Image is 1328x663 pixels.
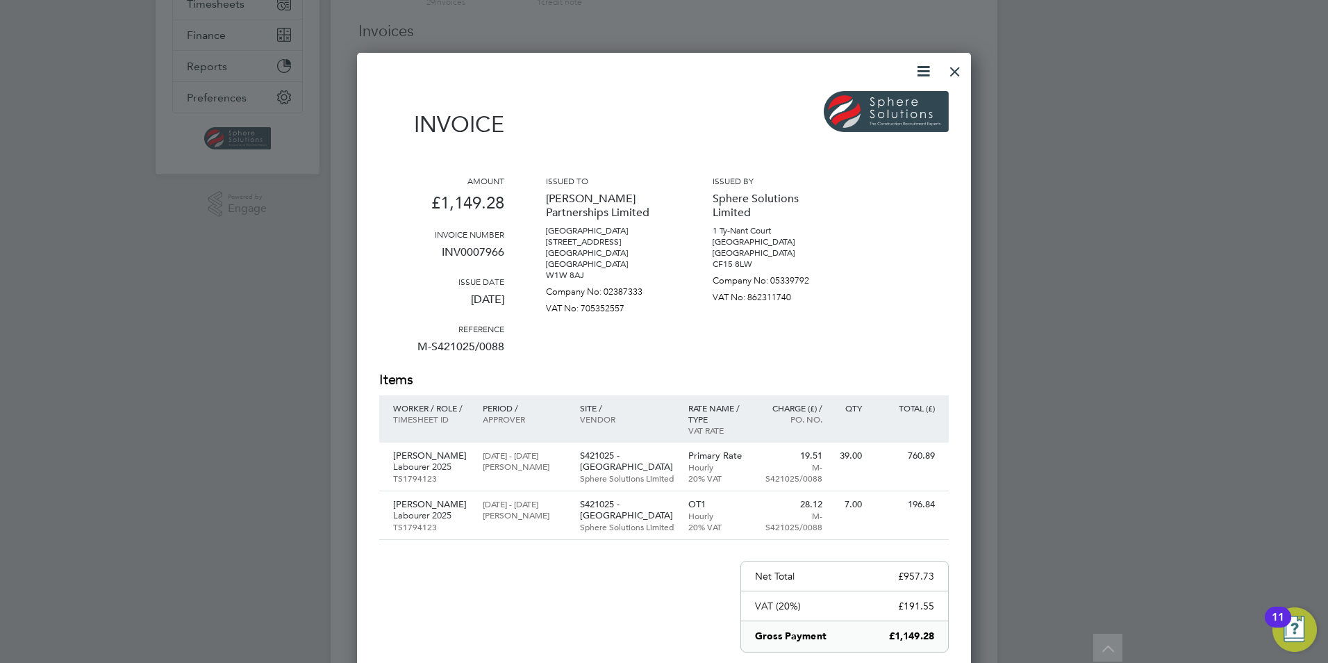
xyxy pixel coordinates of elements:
[762,510,822,532] p: M-S421025/0088
[379,229,504,240] h3: Invoice number
[546,236,671,247] p: [STREET_ADDRESS]
[546,186,671,225] p: [PERSON_NAME] Partnerships Limited
[393,510,469,521] p: Labourer 2025
[688,473,749,484] p: 20% VAT
[483,498,565,509] p: [DATE] - [DATE]
[483,414,565,425] p: Approver
[483,509,565,521] p: [PERSON_NAME]
[379,175,504,186] h3: Amount
[379,287,504,323] p: [DATE]
[688,450,749,461] p: Primary Rate
[393,473,469,484] p: TS1794123
[546,247,671,259] p: [GEOGRAPHIC_DATA]
[379,240,504,276] p: INV0007966
[379,186,504,229] p: £1,149.28
[580,450,674,473] p: S421025 - [GEOGRAPHIC_DATA]
[688,499,749,510] p: OT1
[755,570,795,582] p: Net Total
[379,334,504,370] p: M-S421025/0088
[580,402,674,414] p: Site /
[379,370,949,390] h2: Items
[688,521,749,532] p: 20% VAT
[580,473,674,484] p: Sphere Solutions Limited
[546,259,671,270] p: [GEOGRAPHIC_DATA]
[483,450,565,461] p: [DATE] - [DATE]
[688,510,749,521] p: Hourly
[546,175,671,186] h3: Issued to
[393,450,469,461] p: [PERSON_NAME]
[688,425,749,436] p: VAT rate
[836,450,862,461] p: 39.00
[713,236,838,247] p: [GEOGRAPHIC_DATA]
[898,600,934,612] p: £191.55
[483,402,565,414] p: Period /
[762,499,822,510] p: 28.12
[379,323,504,334] h3: Reference
[393,414,469,425] p: Timesheet ID
[393,402,469,414] p: Worker / Role /
[713,225,838,236] p: 1 Ty-Nant Court
[546,270,671,281] p: W1W 8AJ
[393,461,469,473] p: Labourer 2025
[1272,607,1317,652] button: Open Resource Center, 11 new notifications
[889,630,934,644] p: £1,149.28
[713,259,838,270] p: CF15 8LW
[755,600,801,612] p: VAT (20%)
[546,281,671,297] p: Company No: 02387333
[713,270,838,286] p: Company No: 05339792
[379,276,504,287] h3: Issue date
[580,499,674,521] p: S421025 - [GEOGRAPHIC_DATA]
[876,450,935,461] p: 760.89
[713,286,838,303] p: VAT No: 862311740
[1272,617,1284,635] div: 11
[483,461,565,472] p: [PERSON_NAME]
[713,247,838,259] p: [GEOGRAPHIC_DATA]
[898,570,934,582] p: £957.73
[546,297,671,314] p: VAT No: 705352557
[755,630,827,644] p: Gross Payment
[546,225,671,236] p: [GEOGRAPHIC_DATA]
[379,111,504,138] h1: Invoice
[580,521,674,532] p: Sphere Solutions Limited
[713,175,838,186] h3: Issued by
[836,402,862,414] p: QTY
[762,402,822,414] p: Charge (£) /
[876,402,935,414] p: Total (£)
[580,414,674,425] p: Vendor
[824,91,949,132] img: spheresolutions-logo-remittance.png
[762,461,822,484] p: M-S421025/0088
[876,499,935,510] p: 196.84
[688,461,749,473] p: Hourly
[836,499,862,510] p: 7.00
[762,450,822,461] p: 19.51
[762,414,822,425] p: Po. No.
[713,186,838,225] p: Sphere Solutions Limited
[688,402,749,425] p: Rate name / type
[393,499,469,510] p: [PERSON_NAME]
[393,521,469,532] p: TS1794123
